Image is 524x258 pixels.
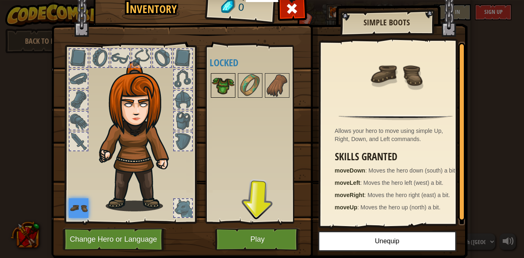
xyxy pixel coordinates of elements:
[318,231,456,251] button: Unequip
[348,18,425,27] h2: Simple Boots
[335,127,461,143] div: Allows your hero to move using simple Up, Right, Down, and Left commands.
[95,61,183,211] img: hair_f2.png
[239,74,262,97] img: portrait.png
[335,192,364,198] strong: moveRight
[335,151,461,162] h3: Skills Granted
[369,48,422,101] img: portrait.png
[212,74,235,97] img: portrait.png
[365,167,368,174] span: :
[335,179,360,186] strong: moveLeft
[335,204,357,211] strong: moveUp
[63,228,167,251] button: Change Hero or Language
[357,204,361,211] span: :
[361,204,440,211] span: Moves the hero up (north) a bit.
[364,179,443,186] span: Moves the hero left (west) a bit.
[339,115,452,120] img: hr.png
[335,167,366,174] strong: moveDown
[368,167,457,174] span: Moves the hero down (south) a bit.
[266,74,289,97] img: portrait.png
[69,198,88,218] img: portrait.png
[368,192,450,198] span: Moves the hero right (east) a bit.
[210,57,312,68] h4: Locked
[364,192,368,198] span: :
[215,228,300,251] button: Play
[360,179,364,186] span: :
